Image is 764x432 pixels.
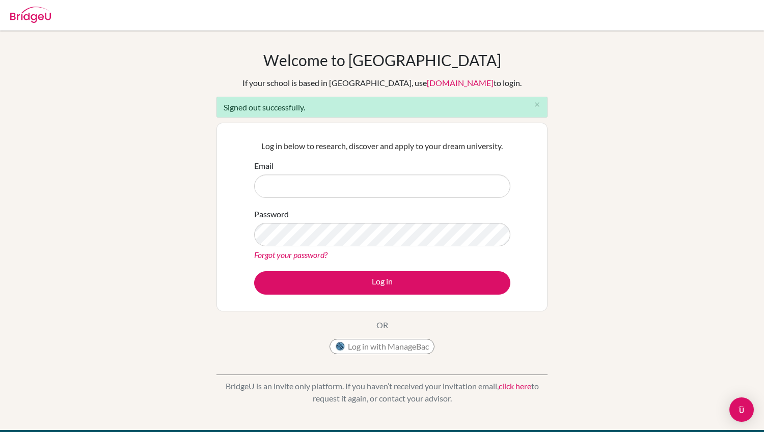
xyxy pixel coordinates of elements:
a: [DOMAIN_NAME] [427,78,494,88]
div: Open Intercom Messenger [729,397,754,422]
h1: Welcome to [GEOGRAPHIC_DATA] [263,51,501,69]
img: Bridge-U [10,7,51,23]
a: Forgot your password? [254,250,328,260]
p: Log in below to research, discover and apply to your dream university. [254,140,510,152]
button: Log in [254,271,510,295]
a: click here [499,381,531,391]
div: If your school is based in [GEOGRAPHIC_DATA], use to login. [242,77,522,89]
label: Password [254,208,289,220]
label: Email [254,160,274,172]
p: BridgeU is an invite only platform. If you haven’t received your invitation email, to request it ... [216,380,548,405]
div: Signed out successfully. [216,97,548,118]
p: OR [376,319,388,331]
button: Log in with ManageBac [330,339,434,354]
button: Close [527,97,547,112]
i: close [533,101,541,108]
